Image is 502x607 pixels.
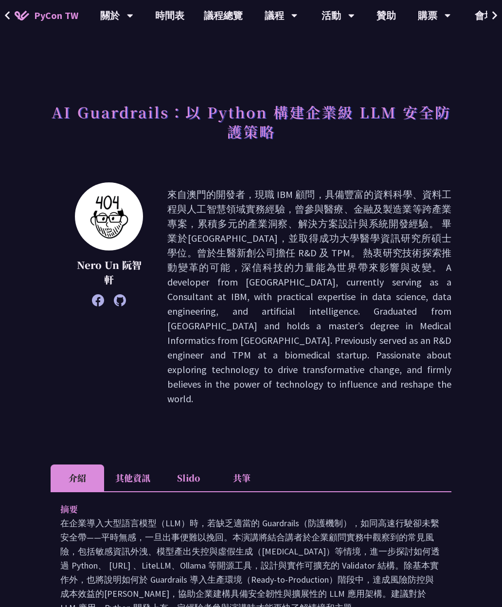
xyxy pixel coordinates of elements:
[161,464,215,491] li: Slido
[5,3,88,28] a: PyCon TW
[167,187,451,406] p: 來自澳門的開發者，現職 IBM 顧問，具備豐富的資料科學、資料工程與人工智慧領域實務經驗，曾參與醫療、金融及製造業等跨產業專案，累積多元的產業洞察、解決方案設計與系統開發經驗。 畢業於[GEOG...
[75,182,143,250] img: Nero Un 阮智軒
[15,11,29,20] img: Home icon of PyCon TW 2025
[51,464,104,491] li: 介紹
[215,464,269,491] li: 共筆
[51,97,451,146] h1: AI Guardrails：以 Python 構建企業級 LLM 安全防護策略
[75,258,143,287] p: Nero Un 阮智軒
[104,464,161,491] li: 其他資訊
[34,8,78,23] span: PyCon TW
[60,502,422,516] p: 摘要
